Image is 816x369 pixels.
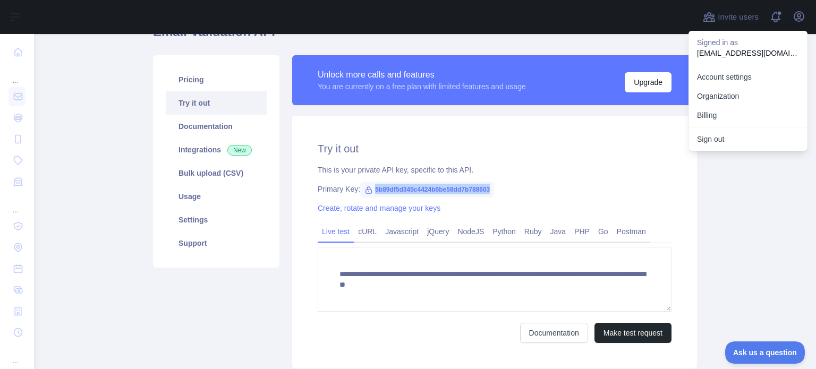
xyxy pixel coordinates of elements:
div: Primary Key: [318,184,671,194]
a: Organization [688,87,807,106]
button: Billing [688,106,807,125]
span: Invite users [718,11,759,23]
h2: Try it out [318,141,671,156]
a: jQuery [423,223,453,240]
a: Try it out [166,91,267,115]
a: Bulk upload (CSV) [166,161,267,185]
a: NodeJS [453,223,488,240]
iframe: Toggle Customer Support [725,341,805,364]
a: Python [488,223,520,240]
h1: Email Validation API [153,23,697,49]
a: Support [166,231,267,255]
a: cURL [354,223,381,240]
span: 5b89df5d345c4424b6be58dd7b788603 [360,182,494,198]
div: ... [8,193,25,214]
a: Account settings [688,67,807,87]
div: You are currently on a free plan with limited features and usage [318,81,526,92]
a: Ruby [520,223,546,240]
div: Unlock more calls and features [318,68,526,81]
div: ... [8,344,25,365]
a: Usage [166,185,267,208]
button: Make test request [594,323,671,343]
a: Go [594,223,613,240]
a: Documentation [166,115,267,138]
div: This is your private API key, specific to this API. [318,165,671,175]
button: Upgrade [625,72,671,92]
button: Invite users [701,8,761,25]
div: ... [8,64,25,85]
a: PHP [570,223,594,240]
a: Settings [166,208,267,231]
a: Live test [318,223,354,240]
p: [EMAIL_ADDRESS][DOMAIN_NAME] [697,48,799,58]
a: Pricing [166,68,267,91]
p: Signed in as [697,37,799,48]
a: Java [546,223,571,240]
a: Javascript [381,223,423,240]
span: New [227,145,252,156]
button: Sign out [688,130,807,149]
a: Create, rotate and manage your keys [318,204,440,212]
a: Integrations New [166,138,267,161]
a: Postman [613,223,650,240]
a: Documentation [520,323,588,343]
